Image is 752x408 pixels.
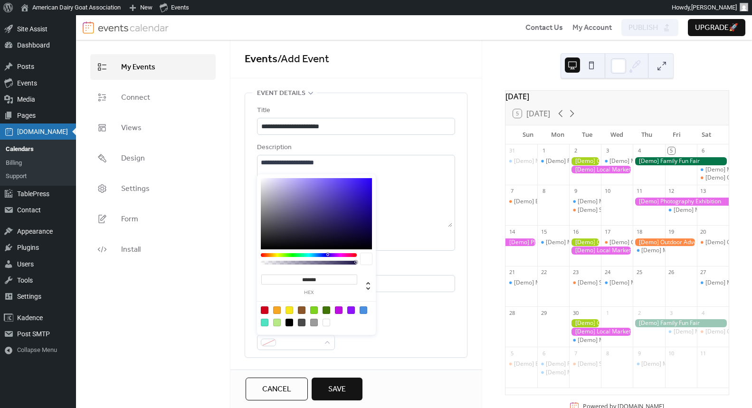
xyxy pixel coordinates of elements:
a: My Account [572,22,612,33]
div: [Demo] Morning Yoga Bliss [601,279,633,287]
div: [Demo] Morning Yoga Bliss [569,336,601,344]
span: Date and time [257,368,305,380]
div: 11 [700,350,707,357]
div: [Demo] Photography Exhibition [505,238,537,247]
div: 26 [668,269,675,276]
div: [Demo] Morning Yoga Bliss [578,336,650,344]
div: [Demo] Morning Yoga Bliss [697,279,729,287]
div: [Demo] Book Club Gathering [514,360,590,368]
div: [Demo] Morning Yoga Bliss [609,279,682,287]
span: Install [121,244,141,256]
div: #50E3C2 [261,319,268,326]
div: [Demo] Book Club Gathering [514,198,590,206]
div: #9B9B9B [310,319,318,326]
a: Settings [90,176,216,201]
span: / Add Event [277,49,329,70]
div: 1 [604,309,611,316]
div: 3 [668,309,675,316]
div: [Demo] Local Market [569,166,633,174]
a: Events [245,49,277,70]
a: My Events [90,54,216,80]
div: [Demo] Morning Yoga Bliss [546,238,618,247]
div: 8 [540,188,547,195]
span: Contact Us [525,22,563,34]
div: [Demo] Morning Yoga Bliss [514,157,586,165]
div: [Demo] Culinary Cooking Class [609,238,691,247]
div: 22 [540,269,547,276]
div: #D0021B [261,306,268,314]
a: Contact Us [525,22,563,33]
div: Sun [513,125,543,144]
div: 24 [604,269,611,276]
div: [Demo] Morning Yoga Bliss [674,206,746,214]
div: #F5A623 [273,306,281,314]
div: [Demo] Photography Exhibition [633,198,728,206]
div: [Demo] Morning Yoga Bliss [601,157,633,165]
div: 20 [700,228,707,235]
div: 5 [668,147,675,154]
div: #9013FE [347,306,355,314]
div: Tue [572,125,602,144]
div: 6 [540,350,547,357]
div: [Demo] Gardening Workshop [569,157,601,165]
div: Sat [691,125,721,144]
a: Design [90,145,216,171]
div: 9 [636,350,643,357]
div: [Demo] Morning Yoga Bliss [569,198,601,206]
div: [Demo] Seniors' Social Tea [569,360,601,368]
div: [Demo] Morning Yoga Bliss [697,166,729,174]
div: 7 [508,188,515,195]
div: [Demo] Fitness Bootcamp [537,157,569,165]
div: [Demo] Morning Yoga Bliss [514,279,586,287]
div: [Demo] Seniors' Social Tea [578,360,649,368]
div: [Demo] Morning Yoga Bliss [537,238,569,247]
button: Cancel [246,378,308,400]
div: #7ED321 [310,306,318,314]
div: [DATE] [505,91,729,102]
div: #BD10E0 [335,306,343,314]
div: #8B572A [298,306,305,314]
div: #417505 [323,306,330,314]
div: [Demo] Morning Yoga Bliss [505,279,537,287]
div: [Demo] Fitness Bootcamp [546,157,614,165]
div: [Demo] Morning Yoga Bliss [537,369,569,377]
div: 2 [572,147,579,154]
div: #4A4A4A [298,319,305,326]
div: Thu [632,125,662,144]
div: [Demo] Culinary Cooking Class [601,238,633,247]
div: 28 [508,309,515,316]
div: 14 [508,228,515,235]
div: 7 [572,350,579,357]
div: 6 [700,147,707,154]
div: 10 [668,350,675,357]
div: [Demo] Morning Yoga Bliss [505,157,537,165]
div: Mon [543,125,572,144]
div: [Demo] Book Club Gathering [505,360,537,368]
div: 1 [540,147,547,154]
span: My Account [572,22,612,34]
a: Install [90,237,216,262]
div: 25 [636,269,643,276]
div: [Demo] Morning Yoga Bliss [674,328,746,336]
span: Form [121,214,138,225]
img: logotype [98,21,169,34]
div: [Demo] Fitness Bootcamp [546,360,614,368]
div: 10 [604,188,611,195]
div: 16 [572,228,579,235]
div: [Demo] Seniors' Social Tea [578,206,649,214]
button: Upgrade🚀 [688,19,745,36]
div: [Demo] Open Mic Night [697,328,729,336]
div: #B8E986 [273,319,281,326]
div: [Demo] Morning Yoga Bliss [641,247,714,255]
span: Upgrade 🚀 [695,22,738,34]
div: #FFFFFF [323,319,330,326]
div: [Demo] Morning Yoga Bliss [633,360,665,368]
div: [Demo] Family Fun Fair [633,319,728,327]
span: Cancel [262,384,291,395]
img: logo [83,21,94,34]
div: Wed [602,125,632,144]
div: 18 [636,228,643,235]
div: 4 [636,147,643,154]
div: 30 [572,309,579,316]
div: [Demo] Gardening Workshop [569,319,601,327]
